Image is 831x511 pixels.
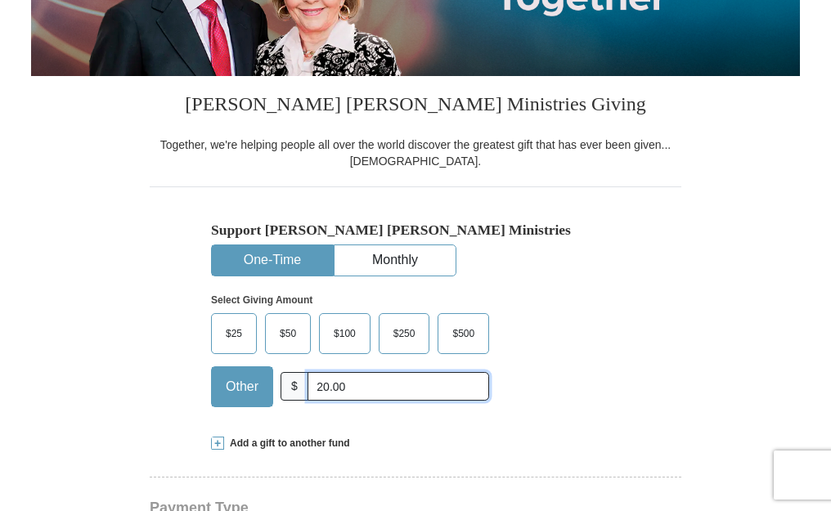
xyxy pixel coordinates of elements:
[218,321,250,346] span: $25
[335,245,456,276] button: Monthly
[444,321,483,346] span: $500
[218,374,267,399] span: Other
[308,372,489,401] input: Other Amount
[212,245,333,276] button: One-Time
[272,321,304,346] span: $50
[385,321,424,346] span: $250
[211,222,620,239] h5: Support [PERSON_NAME] [PERSON_NAME] Ministries
[150,137,681,169] div: Together, we're helping people all over the world discover the greatest gift that has ever been g...
[281,372,308,401] span: $
[326,321,364,346] span: $100
[211,294,312,306] strong: Select Giving Amount
[224,437,350,450] span: Add a gift to another fund
[150,76,681,137] h3: [PERSON_NAME] [PERSON_NAME] Ministries Giving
